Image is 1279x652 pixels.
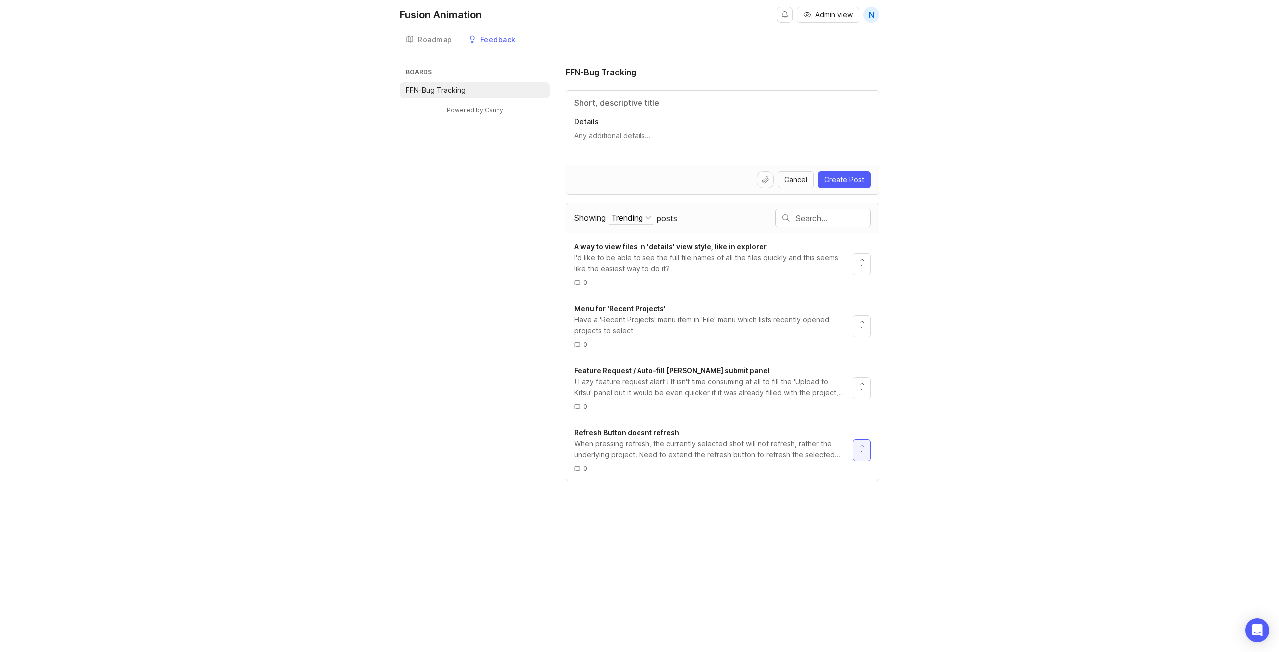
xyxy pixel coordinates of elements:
[853,377,871,399] button: 1
[863,7,879,23] button: N
[583,278,587,287] span: 0
[860,449,863,458] span: 1
[574,376,845,398] div: ! Lazy feature request alert ! It isn't time consuming at all to fill the 'Upload to Kitsu' panel...
[400,82,550,98] a: FFN-Bug Tracking
[611,212,643,223] div: Trending
[583,340,587,349] span: 0
[609,211,653,225] button: Showing
[574,366,770,375] span: Feature Request / Auto-fill [PERSON_NAME] submit panel
[797,7,859,23] button: Admin view
[462,30,522,50] a: Feedback
[583,402,587,411] span: 0
[860,387,863,396] span: 1
[400,10,482,20] div: Fusion Animation
[853,439,871,461] button: 1
[777,7,793,23] button: Notifications
[574,303,853,349] a: Menu for 'Recent Projects'Have a 'Recent Projects' menu item in 'File' menu which lists recently ...
[1245,618,1269,642] div: Open Intercom Messenger
[574,241,853,287] a: A way to view files in 'details' view style, like in explorerI'd like to be able to see the full ...
[404,66,550,80] h3: Boards
[860,325,863,334] span: 1
[818,171,871,188] button: Create Post
[657,213,677,224] span: posts
[566,66,636,78] h1: FFN-Bug Tracking
[824,175,864,185] span: Create Post
[778,171,814,188] button: Cancel
[574,428,679,437] span: Refresh Button doesnt refresh
[784,175,807,185] span: Cancel
[574,131,871,151] textarea: Details
[574,213,606,223] span: Showing
[574,438,845,460] div: When pressing refresh, the currently selected shot will not refresh, rather the underlying projec...
[574,242,767,251] span: A way to view files in 'details' view style, like in explorer
[574,252,845,274] div: I'd like to be able to see the full file names of all the files quickly and this seems like the e...
[574,427,853,473] a: Refresh Button doesnt refreshWhen pressing refresh, the currently selected shot will not refresh,...
[796,213,870,224] input: Search…
[406,85,466,95] p: FFN-Bug Tracking
[574,304,666,313] span: Menu for 'Recent Projects'
[574,365,853,411] a: Feature Request / Auto-fill [PERSON_NAME] submit panel! Lazy feature request alert ! It isn't tim...
[583,464,587,473] span: 0
[574,117,871,127] p: Details
[869,9,874,21] span: N
[480,36,516,43] div: Feedback
[815,10,853,20] span: Admin view
[445,104,505,116] a: Powered by Canny
[418,36,452,43] div: Roadmap
[574,314,845,336] div: Have a 'Recent Projects' menu item in 'File' menu which lists recently opened projects to select
[853,315,871,337] button: 1
[574,97,871,109] input: Title
[400,30,458,50] a: Roadmap
[853,253,871,275] button: 1
[860,263,863,272] span: 1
